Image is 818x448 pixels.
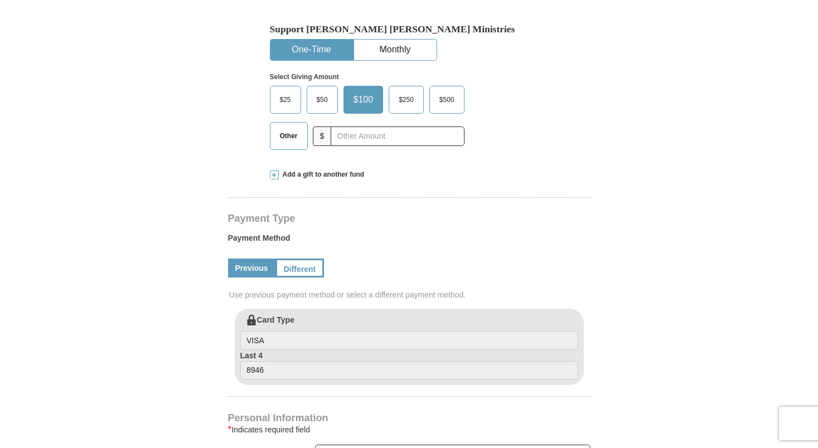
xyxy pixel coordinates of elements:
span: Add a gift to another fund [279,170,365,179]
span: $25 [274,91,297,108]
label: Card Type [240,314,578,350]
label: Payment Method [228,232,590,249]
span: $500 [434,91,460,108]
button: One-Time [270,40,353,60]
span: $250 [393,91,419,108]
span: Use previous payment method or select a different payment method. [229,289,592,300]
input: Card Type [240,331,578,350]
span: $50 [311,91,333,108]
strong: Select Giving Amount [270,73,339,81]
input: Last 4 [240,361,578,380]
button: Monthly [354,40,437,60]
h4: Personal Information [228,413,590,422]
a: Different [275,259,325,277]
span: Other [274,128,303,144]
input: Other Amount [331,126,464,146]
a: Previous [228,259,275,277]
span: $ [313,126,332,146]
div: Indicates required field [228,423,590,436]
span: $100 [348,91,379,108]
h4: Payment Type [228,214,590,223]
label: Last 4 [240,350,578,380]
h5: Support [PERSON_NAME] [PERSON_NAME] Ministries [270,23,549,35]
